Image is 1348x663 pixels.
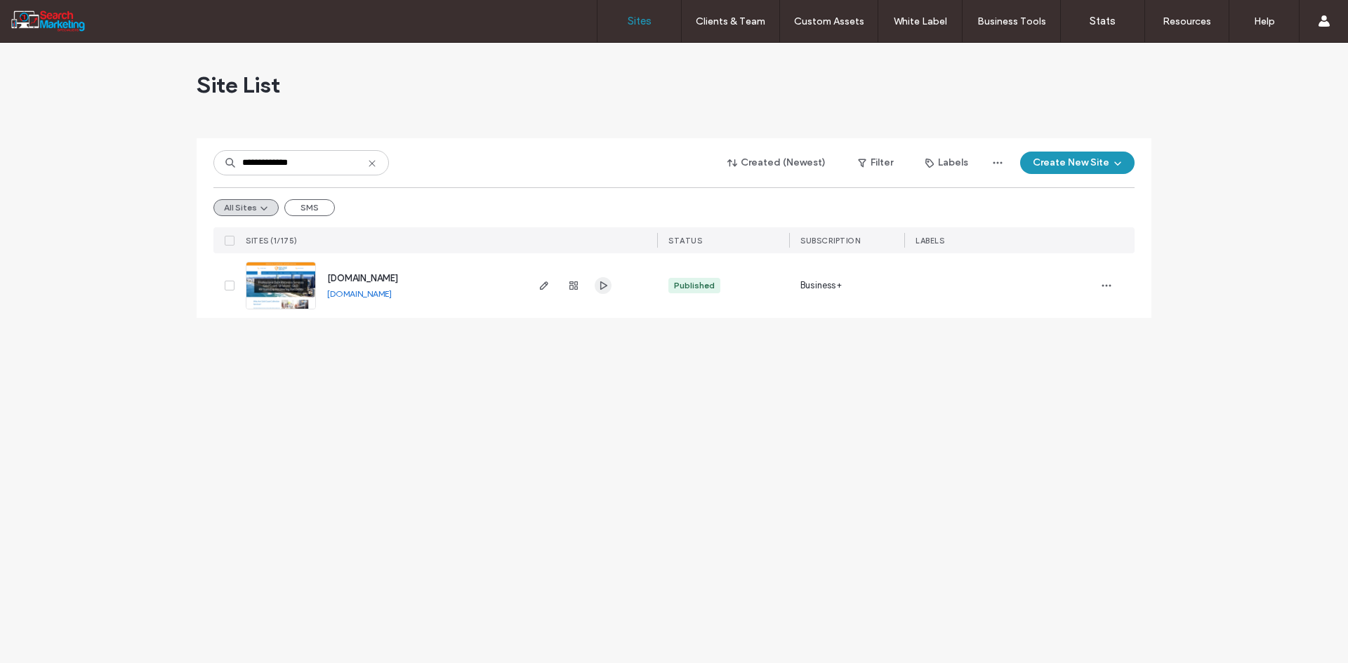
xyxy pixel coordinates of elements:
label: Custom Assets [794,15,864,27]
button: All Sites [213,199,279,216]
button: Created (Newest) [715,152,838,174]
label: Help [1254,15,1275,27]
div: Published [674,279,715,292]
label: White Label [894,15,947,27]
span: LABELS [916,236,944,246]
button: SMS [284,199,335,216]
label: Resources [1163,15,1211,27]
a: [DOMAIN_NAME] [327,273,398,283]
span: Help [32,10,60,22]
button: Create New Site [1020,152,1135,174]
span: Business+ [800,279,842,293]
label: Stats [1090,15,1116,27]
span: Site List [197,71,280,99]
label: Clients & Team [696,15,765,27]
span: SITES (1/175) [246,236,298,246]
span: SUBSCRIPTION [800,236,860,246]
span: STATUS [668,236,702,246]
a: [DOMAIN_NAME] [327,288,392,299]
button: Labels [913,152,981,174]
label: Business Tools [977,15,1046,27]
label: Sites [628,15,652,27]
button: Filter [844,152,907,174]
